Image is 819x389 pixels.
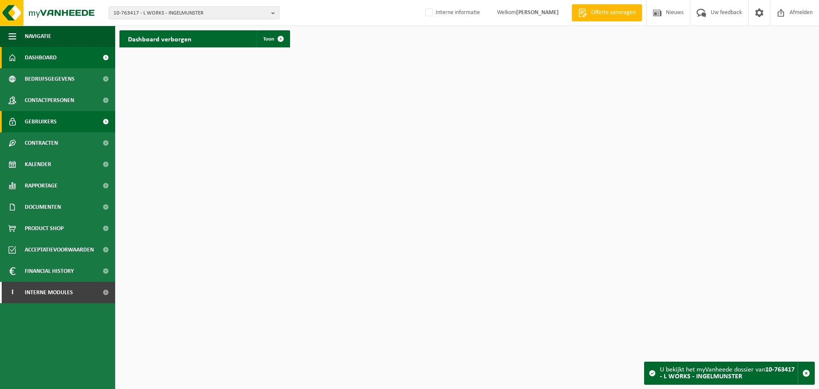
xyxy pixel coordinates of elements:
[25,47,57,68] span: Dashboard
[113,7,268,20] span: 10-763417 - L WORKS - INGELMUNSTER
[263,36,274,42] span: Toon
[516,9,559,16] strong: [PERSON_NAME]
[25,218,64,239] span: Product Shop
[572,4,642,21] a: Offerte aanvragen
[25,90,74,111] span: Contactpersonen
[25,154,51,175] span: Kalender
[25,196,61,218] span: Documenten
[25,111,57,132] span: Gebruikers
[9,282,16,303] span: I
[25,260,74,282] span: Financial History
[119,30,200,47] h2: Dashboard verborgen
[660,362,798,384] div: U bekijkt het myVanheede dossier van
[109,6,279,19] button: 10-763417 - L WORKS - INGELMUNSTER
[25,239,94,260] span: Acceptatievoorwaarden
[25,26,51,47] span: Navigatie
[25,132,58,154] span: Contracten
[589,9,638,17] span: Offerte aanvragen
[25,282,73,303] span: Interne modules
[25,175,58,196] span: Rapportage
[256,30,289,47] a: Toon
[660,366,795,380] strong: 10-763417 - L WORKS - INGELMUNSTER
[424,6,480,19] label: Interne informatie
[25,68,75,90] span: Bedrijfsgegevens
